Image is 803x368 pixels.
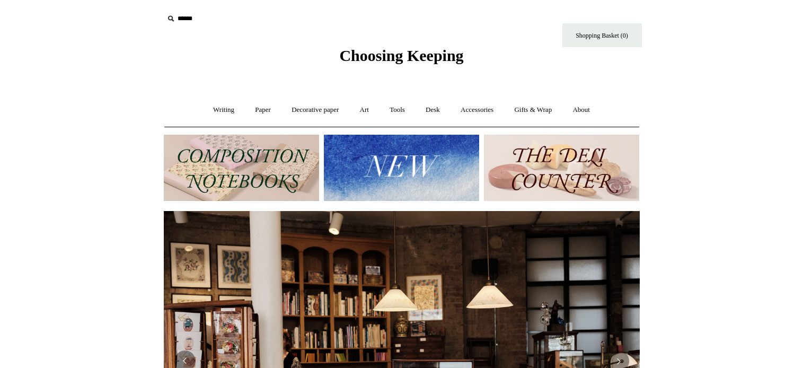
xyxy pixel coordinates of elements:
[324,135,479,201] img: New.jpg__PID:f73bdf93-380a-4a35-bcfe-7823039498e1
[505,96,561,124] a: Gifts & Wrap
[563,96,599,124] a: About
[164,135,319,201] img: 202302 Composition ledgers.jpg__PID:69722ee6-fa44-49dd-a067-31375e5d54ec
[416,96,449,124] a: Desk
[562,23,642,47] a: Shopping Basket (0)
[204,96,244,124] a: Writing
[245,96,280,124] a: Paper
[282,96,348,124] a: Decorative paper
[380,96,414,124] a: Tools
[339,55,463,63] a: Choosing Keeping
[350,96,378,124] a: Art
[451,96,503,124] a: Accessories
[484,135,639,201] img: The Deli Counter
[339,47,463,64] span: Choosing Keeping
